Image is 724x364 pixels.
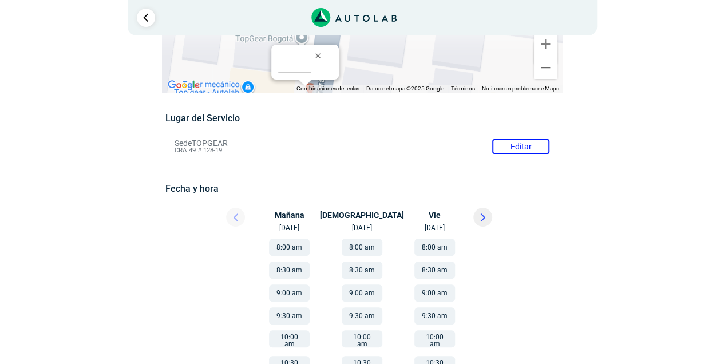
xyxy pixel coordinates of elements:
[534,33,557,56] button: Ampliar
[165,78,203,93] img: Google
[414,307,455,325] button: 9:30 am
[342,330,382,347] button: 10:00 am
[342,262,382,279] button: 8:30 am
[269,330,310,347] button: 10:00 am
[165,113,559,124] h5: Lugar del Servicio
[278,72,311,81] b: TOPGEAR
[269,307,310,325] button: 9:30 am
[482,85,559,92] a: Notificar un problema de Maps
[414,284,455,302] button: 9:00 am
[342,239,382,256] button: 8:00 am
[278,72,332,89] div: CRA 49 # 128-19
[342,284,382,302] button: 9:00 am
[534,56,557,79] button: Reducir
[269,239,310,256] button: 8:00 am
[414,330,455,347] button: 10:00 am
[269,284,310,302] button: 9:00 am
[307,42,334,69] button: Cerrar
[137,9,155,27] a: Ir al paso anterior
[366,85,444,92] span: Datos del mapa ©2025 Google
[165,183,559,194] h5: Fecha y hora
[296,85,359,93] button: Combinaciones de teclas
[311,11,397,22] a: Link al sitio de autolab
[165,78,203,93] a: Abre esta zona en Google Maps (se abre en una nueva ventana)
[414,239,455,256] button: 8:00 am
[269,262,310,279] button: 8:30 am
[414,262,455,279] button: 8:30 am
[342,307,382,325] button: 9:30 am
[451,85,475,92] a: Términos (se abre en una nueva pestaña)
